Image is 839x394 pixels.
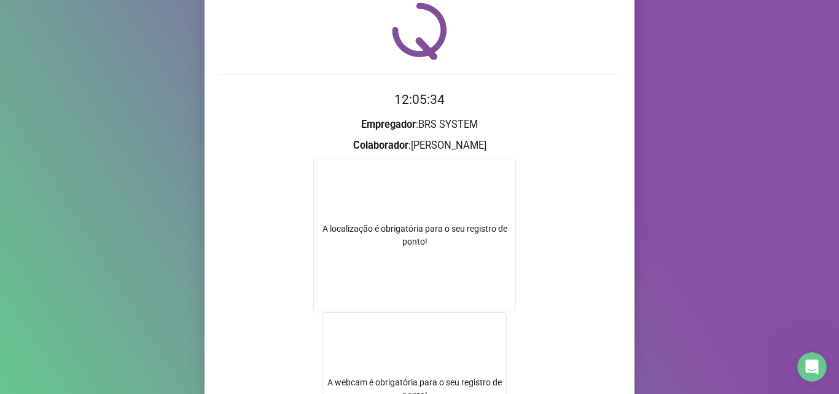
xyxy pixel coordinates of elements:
time: 12:05:34 [394,92,445,107]
div: A localização é obrigatória para o seu registro de ponto! [314,223,515,248]
iframe: Intercom live chat [797,352,827,382]
strong: Colaborador [353,140,408,151]
strong: Empregador [361,119,416,130]
h3: : BRS SYSTEM [219,117,620,133]
img: QRPoint [392,2,447,60]
h3: : [PERSON_NAME] [219,138,620,154]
